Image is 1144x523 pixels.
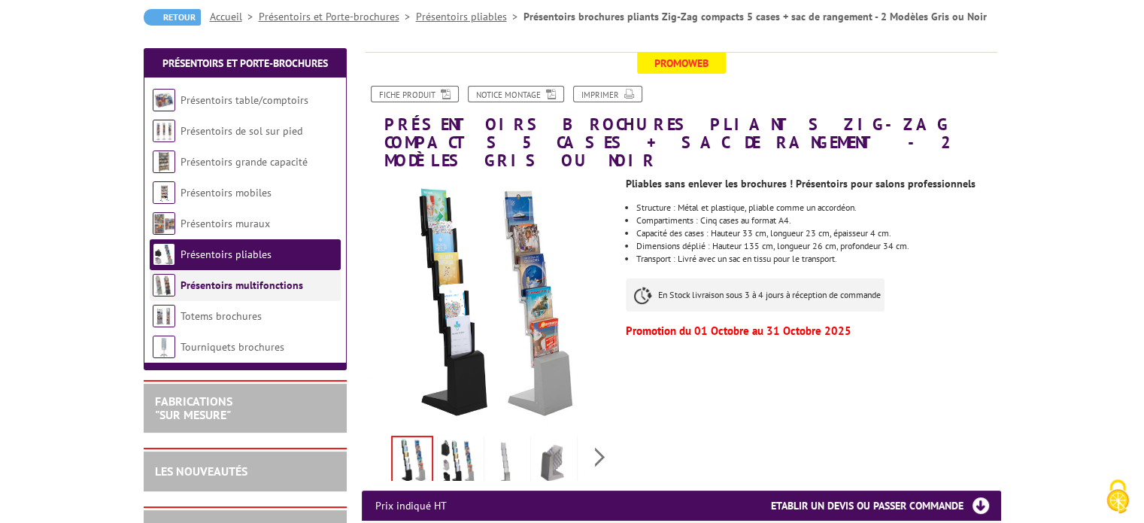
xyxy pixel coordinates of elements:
[636,216,1000,225] li: Compartiments : Cinq cases au format A4.
[162,56,328,70] a: Présentoirs et Porte-brochures
[181,186,272,199] a: Présentoirs mobiles
[144,9,201,26] a: Retour
[523,9,987,24] li: Présentoirs brochures pliants Zig-Zag compacts 5 cases + sac de rangement - 2 Modèles Gris ou Noir
[181,248,272,261] a: Présentoirs pliables
[375,491,447,521] p: Prix indiqué HT
[371,86,459,102] a: Fiche produit
[626,179,1000,188] p: Pliables sans enlever les brochures ! Présentoirs pour salons professionnels
[636,254,1000,263] li: Transport : Livré avec un sac en tissu pour le transport.
[626,278,885,312] p: En Stock livraison sous 3 à 4 jours à réception de commande
[636,229,1000,238] li: Capacité des cases : Hauteur 33 cm, longueur 23 cm, épaisseur 4 cm.
[441,439,477,485] img: presentoirs_zig_zag_noir_deplies_gris_noir_215309_213200_avec_sac_pliees_exemples.jpg
[153,181,175,204] img: Présentoirs mobiles
[487,439,523,485] img: presentoir_zig_zag_budget_sac_transport_215309_vide_deplie.jpg
[153,336,175,358] img: Tourniquets brochures
[153,120,175,142] img: Présentoirs de sol sur pied
[181,93,308,107] a: Présentoirs table/comptoirs
[393,437,432,484] img: presentoirs_zig_zag_noir_deplie_gris_noir_215309_213200_fiche_presentation.jpg
[181,217,270,230] a: Présentoirs muraux
[153,305,175,327] img: Totems brochures
[153,274,175,296] img: Présentoirs multifonctions
[153,151,175,173] img: Présentoirs grande capacité
[1091,472,1144,523] button: Cookies (fenêtre modale)
[153,243,175,266] img: Présentoirs pliables
[153,89,175,111] img: Présentoirs table/comptoirs
[153,212,175,235] img: Présentoirs muraux
[181,155,308,169] a: Présentoirs grande capacité
[573,86,642,102] a: Imprimer
[593,445,607,470] span: Next
[181,124,302,138] a: Présentoirs de sol sur pied
[181,340,284,354] a: Tourniquets brochures
[637,53,726,74] span: Promoweb
[468,86,564,102] a: Notice Montage
[259,10,416,23] a: Présentoirs et Porte-brochures
[534,439,570,485] img: presentoir_zig_zag_budget_sac_transport_215309_vide_plie.jpg
[210,10,259,23] a: Accueil
[362,178,615,431] img: presentoirs_zig_zag_noir_deplie_gris_noir_215309_213200_fiche_presentation.jpg
[771,491,1001,521] h3: Etablir un devis ou passer commande
[416,10,523,23] a: Présentoirs pliables
[636,242,1000,251] li: Dimensions déplié : Hauteur 135 cm, longueur 26 cm, profondeur 34 cm.
[155,394,232,422] a: FABRICATIONS"Sur Mesure"
[581,439,617,485] img: presentoirs_zig_zag_noir_plie_noir_213200-2.jpg
[181,278,303,292] a: Présentoirs multifonctions
[1099,478,1136,515] img: Cookies (fenêtre modale)
[181,309,262,323] a: Totems brochures
[636,203,1000,212] li: Structure : Métal et plastique, pliable comme un accordéon.
[155,464,247,479] a: LES NOUVEAUTÉS
[626,327,1000,336] p: Promotion du 01 Octobre au 31 Octobre 2025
